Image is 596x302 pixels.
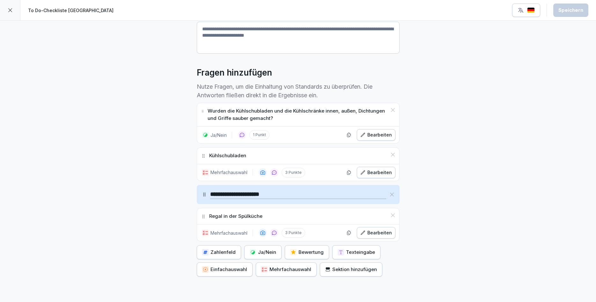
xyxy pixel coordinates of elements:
button: Mehrfachauswahl [256,262,317,276]
p: Mehrfachauswahl [210,169,247,176]
button: Bearbeiten [357,129,395,141]
div: Einfachauswahl [202,266,247,273]
button: Ja/Nein [244,245,282,259]
p: Wurden die Kühlschubladen und die Kühlschränke innen, außen, Dichtungen und Griffe sauber gemacht? [208,107,387,122]
div: Ja/Nein [250,249,276,256]
div: Sektion hinzufügen [325,266,377,273]
button: Einfachauswahl [197,262,253,276]
img: de.svg [527,7,535,13]
p: Mehrfachauswahl [210,230,247,236]
button: Bearbeiten [357,167,395,178]
div: Zahlenfeld [202,249,236,256]
p: 3 Punkte [282,228,305,238]
button: Zahlenfeld [197,245,241,259]
div: Bewertung [290,249,324,256]
div: Texteingabe [338,249,375,256]
button: Bewertung [285,245,329,259]
div: Mehrfachauswahl [261,266,311,273]
div: Bearbeiten [360,131,392,138]
button: Sektion hinzufügen [320,262,382,276]
div: Bearbeiten [360,229,392,236]
p: Kühlschubladen [209,152,246,159]
div: Bearbeiten [360,169,392,176]
p: To Do-Checkliste [GEOGRAPHIC_DATA] [28,7,114,14]
p: Ja/Nein [210,132,227,138]
p: 3 Punkte [282,168,305,177]
button: Texteingabe [332,245,380,259]
div: Speichern [558,7,583,14]
p: 1 Punkt [249,130,269,140]
h2: Fragen hinzufügen [197,66,272,79]
button: Bearbeiten [357,227,395,239]
p: Regal in der Spülküche [209,213,262,220]
button: Speichern [553,4,588,17]
p: Nutze Fragen, um die Einhaltung von Standards zu überprüfen. Die Antworten fließen direkt in die ... [197,82,400,99]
